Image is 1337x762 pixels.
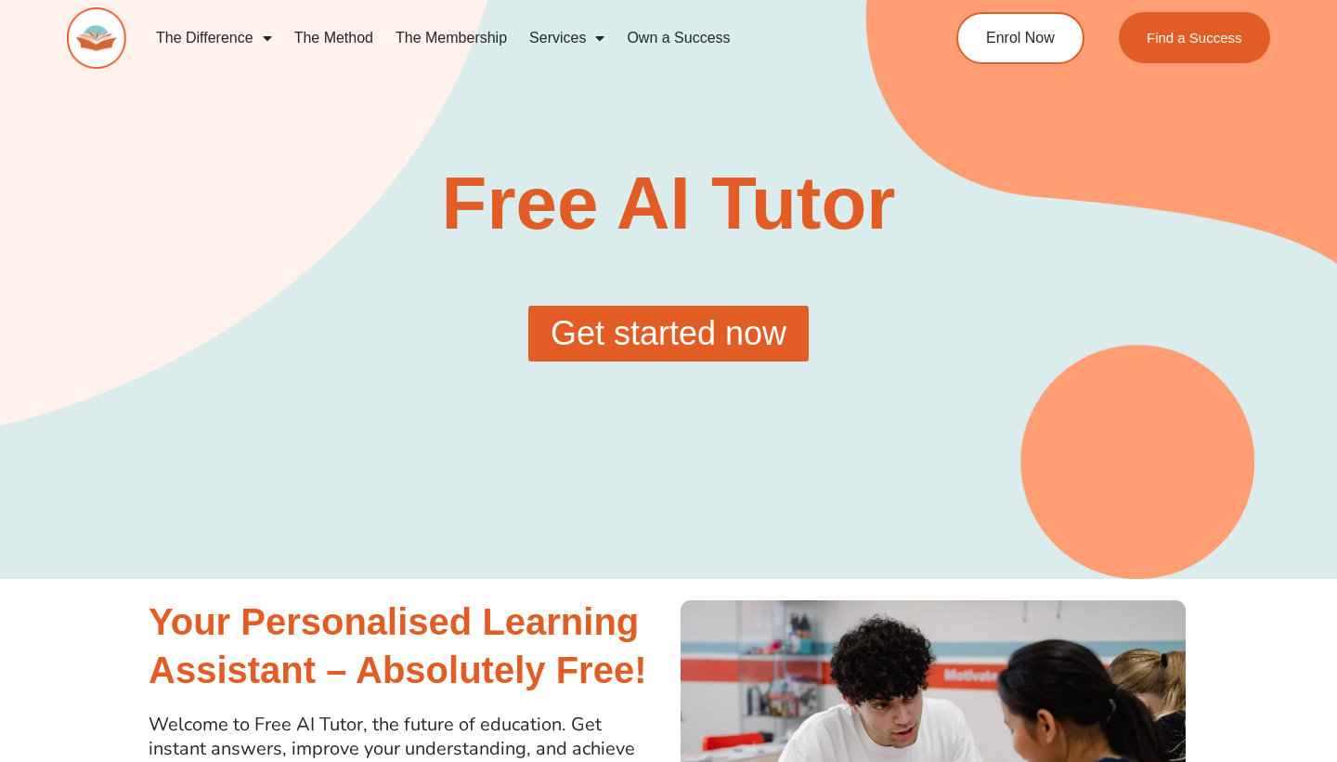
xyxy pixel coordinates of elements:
a: Services [518,17,616,59]
span: Find a Success [1147,31,1242,45]
a: Own a Success [616,17,741,59]
a: Get started now [528,306,809,361]
h1: Free AI Tutor [363,166,973,241]
a: The Difference [145,17,283,59]
span: Get started now [551,317,786,350]
span: Enrol Now [986,31,1055,46]
a: The Membership [384,17,518,59]
a: Enrol Now [956,12,1084,64]
h2: Your Personalised Learning Assistant – Absolutely Free! [149,598,659,694]
a: Find a Success [1119,12,1270,63]
a: The Method [283,17,384,59]
nav: Menu [145,17,888,59]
